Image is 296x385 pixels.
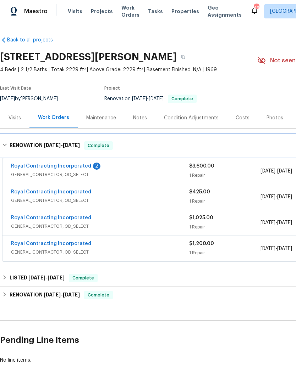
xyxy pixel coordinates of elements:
[91,8,113,15] span: Projects
[11,223,189,230] span: GENERAL_CONTRACTOR, OD_SELECT
[189,198,261,205] div: 1 Repair
[10,141,80,150] h6: RENOVATION
[189,164,214,169] span: $3,600.00
[11,164,91,169] a: Royal Contracting Incorporated
[11,197,189,204] span: GENERAL_CONTRACTOR, OD_SELECT
[63,143,80,148] span: [DATE]
[70,274,97,282] span: Complete
[261,219,292,226] span: -
[261,168,292,175] span: -
[104,96,197,101] span: Renovation
[261,220,275,225] span: [DATE]
[11,171,189,178] span: GENERAL_CONTRACTOR, OD_SELECT
[261,246,275,251] span: [DATE]
[254,4,259,11] div: 49
[189,249,261,256] div: 1 Repair
[169,97,196,101] span: Complete
[121,4,139,18] span: Work Orders
[85,142,112,149] span: Complete
[236,114,250,121] div: Costs
[10,291,80,299] h6: RENOVATION
[85,291,112,299] span: Complete
[28,275,45,280] span: [DATE]
[277,220,292,225] span: [DATE]
[9,114,21,121] div: Visits
[261,169,275,174] span: [DATE]
[261,193,292,200] span: -
[104,86,120,90] span: Project
[93,163,100,170] div: 2
[132,96,147,101] span: [DATE]
[11,241,91,246] a: Royal Contracting Incorporated
[10,274,65,282] h6: LISTED
[44,292,80,297] span: -
[177,51,190,63] button: Copy Address
[11,215,91,220] a: Royal Contracting Incorporated
[24,8,48,15] span: Maestro
[28,275,65,280] span: -
[277,169,292,174] span: [DATE]
[44,143,80,148] span: -
[44,292,61,297] span: [DATE]
[44,143,61,148] span: [DATE]
[208,4,242,18] span: Geo Assignments
[48,275,65,280] span: [DATE]
[68,8,82,15] span: Visits
[277,246,292,251] span: [DATE]
[133,114,147,121] div: Notes
[277,194,292,199] span: [DATE]
[261,245,292,252] span: -
[149,96,164,101] span: [DATE]
[11,189,91,194] a: Royal Contracting Incorporated
[63,292,80,297] span: [DATE]
[261,194,275,199] span: [DATE]
[189,172,261,179] div: 1 Repair
[164,114,219,121] div: Condition Adjustments
[86,114,116,121] div: Maintenance
[189,241,214,246] span: $1,200.00
[38,114,69,121] div: Work Orders
[267,114,283,121] div: Photos
[11,249,189,256] span: GENERAL_CONTRACTOR, OD_SELECT
[171,8,199,15] span: Properties
[189,215,213,220] span: $1,025.00
[189,223,261,231] div: 1 Repair
[189,189,210,194] span: $425.00
[132,96,164,101] span: -
[148,9,163,14] span: Tasks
